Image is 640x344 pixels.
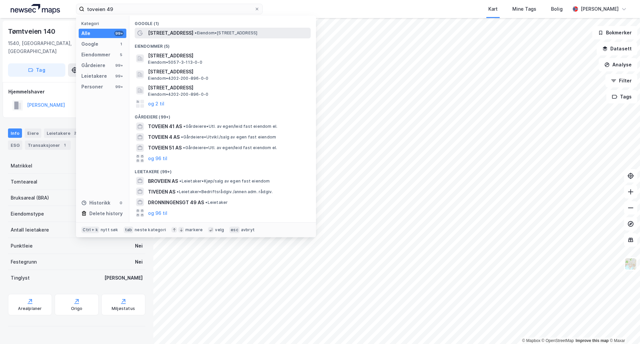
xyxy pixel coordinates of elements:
[148,29,193,37] span: [STREET_ADDRESS]
[8,26,56,37] div: Tømtveien 140
[148,122,182,130] span: TOVEIEN 41 AS
[81,72,107,80] div: Leietakere
[61,142,68,148] div: 1
[179,179,181,184] span: •
[607,312,640,344] iframe: Chat Widget
[177,189,179,194] span: •
[101,227,118,233] div: nytt søk
[81,61,105,69] div: Gårdeiere
[135,242,143,250] div: Nei
[8,128,22,138] div: Info
[129,164,316,176] div: Leietakere (99+)
[185,227,203,233] div: markere
[183,124,277,129] span: Gårdeiere • Utl. av egen/leid fast eiendom el.
[148,188,175,196] span: TIVEDEN AS
[114,31,124,36] div: 99+
[44,128,81,138] div: Leietakere
[542,338,574,343] a: OpenStreetMap
[195,30,197,35] span: •
[84,4,254,14] input: Søk på adresse, matrikkel, gårdeiere, leietakere eller personer
[148,100,164,108] button: og 2 til
[592,26,637,39] button: Bokmerker
[8,88,145,96] div: Hjemmelshaver
[124,227,134,233] div: tab
[488,5,498,13] div: Kart
[148,133,180,141] span: TOVEIEN 4 AS
[551,5,563,13] div: Bolig
[581,5,619,13] div: [PERSON_NAME]
[148,177,178,185] span: BROVEIEN AS
[241,227,255,233] div: avbryt
[118,52,124,57] div: 5
[229,227,240,233] div: esc
[177,189,273,195] span: Leietaker • Bedriftsrådgiv./annen adm. rådgiv.
[11,226,49,234] div: Antall leietakere
[129,38,316,50] div: Eiendommer (5)
[205,200,207,205] span: •
[597,42,637,55] button: Datasett
[81,51,110,59] div: Eiendommer
[606,90,637,103] button: Tags
[522,338,540,343] a: Mapbox
[183,145,185,150] span: •
[11,194,49,202] div: Bruksareal (BRA)
[148,60,202,65] span: Eiendom • 5057-3-113-0-0
[129,218,316,230] div: Personer (99+)
[8,63,65,77] button: Tag
[512,5,536,13] div: Mine Tags
[89,210,123,218] div: Delete history
[605,74,637,87] button: Filter
[148,209,167,217] button: og 96 til
[11,242,33,250] div: Punktleie
[114,73,124,79] div: 99+
[11,4,60,14] img: logo.a4113a55bc3d86da70a041830d287a7e.svg
[114,63,124,68] div: 99+
[148,144,182,152] span: TOVEIEN 51 AS
[11,210,44,218] div: Eiendomstype
[18,306,42,311] div: Arealplaner
[135,258,143,266] div: Nei
[25,128,41,138] div: Eiere
[215,227,224,233] div: velg
[11,274,30,282] div: Tinglyst
[179,179,270,184] span: Leietaker • Kjøp/salg av egen fast eiendom
[135,227,166,233] div: neste kategori
[148,68,308,76] span: [STREET_ADDRESS]
[81,21,126,26] div: Kategori
[183,124,185,129] span: •
[8,140,22,150] div: ESG
[11,178,37,186] div: Tomteareal
[148,76,208,81] span: Eiendom • 4202-200-896-0-0
[118,41,124,47] div: 1
[11,162,32,170] div: Matrikkel
[81,199,110,207] div: Historikk
[72,130,78,136] div: 2
[114,84,124,89] div: 99+
[148,154,167,162] button: og 96 til
[8,39,114,55] div: 1540, [GEOGRAPHIC_DATA], [GEOGRAPHIC_DATA]
[148,84,308,92] span: [STREET_ADDRESS]
[624,258,637,270] img: Z
[81,227,99,233] div: Ctrl + k
[195,30,257,36] span: Eiendom • [STREET_ADDRESS]
[25,140,71,150] div: Transaksjoner
[181,134,276,140] span: Gårdeiere • Utvikl./salg av egen fast eiendom
[148,199,204,207] span: DRONNINGENSGT 49 AS
[104,274,143,282] div: [PERSON_NAME]
[81,29,90,37] div: Alle
[599,58,637,71] button: Analyse
[181,134,183,139] span: •
[205,200,228,205] span: Leietaker
[576,338,609,343] a: Improve this map
[148,52,308,60] span: [STREET_ADDRESS]
[148,92,208,97] span: Eiendom • 4202-200-896-0-0
[71,306,83,311] div: Origo
[11,258,37,266] div: Festegrunn
[183,145,277,150] span: Gårdeiere • Utl. av egen/leid fast eiendom el.
[129,109,316,121] div: Gårdeiere (99+)
[81,83,103,91] div: Personer
[112,306,135,311] div: Miljøstatus
[118,200,124,206] div: 0
[129,16,316,28] div: Google (1)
